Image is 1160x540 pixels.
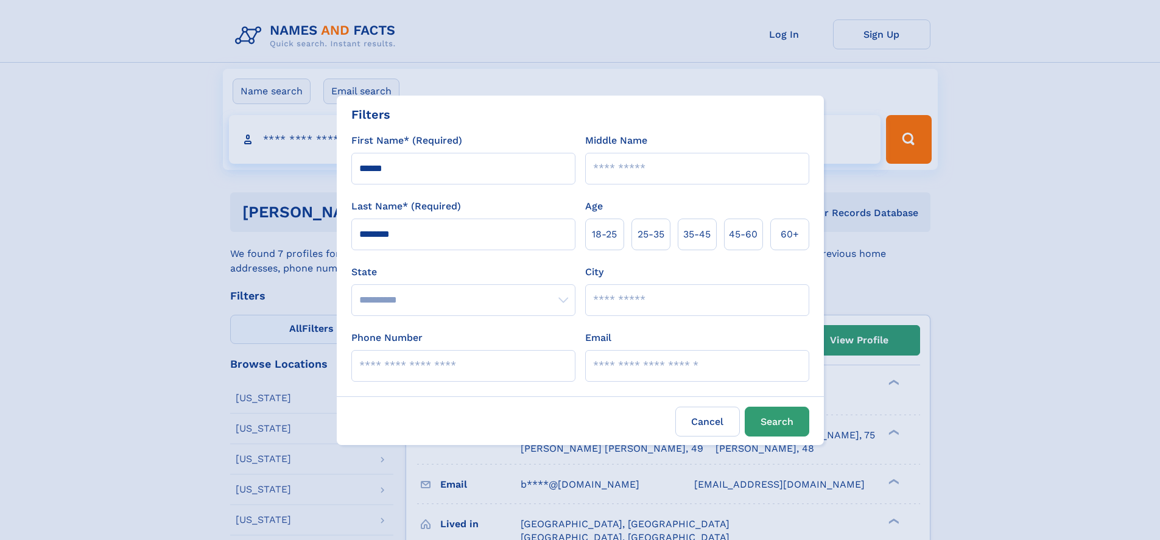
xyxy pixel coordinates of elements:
label: Middle Name [585,133,647,148]
label: State [351,265,575,279]
span: 35‑45 [683,227,711,242]
label: City [585,265,603,279]
span: 45‑60 [729,227,758,242]
div: Filters [351,105,390,124]
label: Cancel [675,407,740,437]
label: Age [585,199,603,214]
label: Phone Number [351,331,423,345]
label: First Name* (Required) [351,133,462,148]
button: Search [745,407,809,437]
label: Last Name* (Required) [351,199,461,214]
span: 18‑25 [592,227,617,242]
span: 25‑35 [638,227,664,242]
label: Email [585,331,611,345]
span: 60+ [781,227,799,242]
